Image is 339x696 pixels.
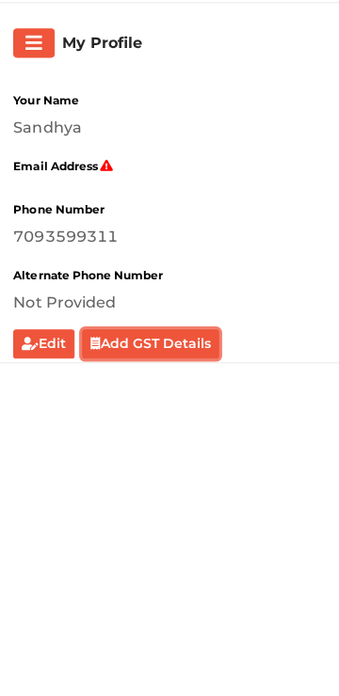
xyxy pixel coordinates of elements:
div: 7093599311 [13,225,325,247]
h3: My Profile [62,34,142,52]
label: Your Name [13,91,78,108]
label: Email Address [13,157,113,174]
div: Not Provided [13,291,325,313]
label: Phone Number [13,200,104,217]
label: Alternate Phone Number [13,266,162,283]
button: Edit [13,328,74,357]
div: Sandhya [13,116,325,138]
button: Add GST Details [82,328,219,357]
